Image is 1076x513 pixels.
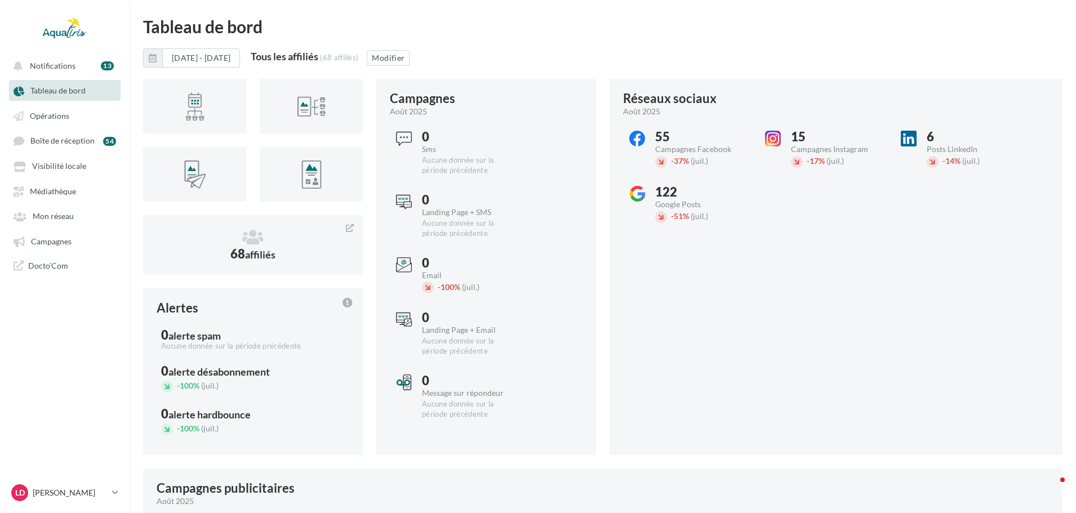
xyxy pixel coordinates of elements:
[422,194,516,206] div: 0
[28,260,68,271] span: Docto'Com
[438,282,460,292] span: 100%
[1038,475,1065,502] iframe: Intercom live chat
[623,106,660,117] span: août 2025
[31,237,72,246] span: Campagnes
[390,106,427,117] span: août 2025
[143,48,240,68] button: [DATE] - [DATE]
[7,105,123,126] a: Opérations
[367,50,410,66] button: Modifier
[30,186,76,196] span: Médiathèque
[422,208,516,216] div: Landing Page + SMS
[927,131,1021,143] div: 6
[422,155,516,176] div: Aucune donnée sur la période précédente
[30,136,95,146] span: Boîte de réception
[422,218,516,239] div: Aucune donnée sur la période précédente
[655,200,749,208] div: Google Posts
[655,186,749,198] div: 122
[7,80,123,100] a: Tableau de bord
[807,156,825,166] span: 17%
[168,331,221,341] div: alerte spam
[462,282,479,292] span: (juil.)
[390,92,455,105] div: Campagnes
[422,374,516,387] div: 0
[32,162,86,171] span: Visibilité locale
[201,381,219,390] span: (juil.)
[962,156,980,166] span: (juil.)
[422,326,516,334] div: Landing Page + Email
[230,246,275,261] span: 68
[422,399,516,420] div: Aucune donnée sur la période précédente
[33,487,108,498] p: [PERSON_NAME]
[7,155,123,176] a: Visibilité locale
[161,341,345,351] div: Aucune donnée sur la période précédente
[791,145,885,153] div: Campagnes Instagram
[177,381,199,390] span: 100%
[177,423,180,433] span: -
[671,156,674,166] span: -
[201,423,219,433] span: (juil.)
[422,271,516,279] div: Email
[9,482,121,503] a: LD [PERSON_NAME]
[671,156,689,166] span: 37%
[623,92,717,105] div: Réseaux sociaux
[157,302,198,314] div: Alertes
[422,257,516,269] div: 0
[157,482,295,494] div: Campagnes publicitaires
[791,131,885,143] div: 15
[655,131,749,143] div: 55
[807,156,810,166] span: -
[942,156,945,166] span: -
[7,130,123,151] a: Boîte de réception 54
[671,211,674,221] span: -
[422,311,516,324] div: 0
[30,61,75,70] span: Notifications
[143,18,1062,35] div: Tableau de bord
[30,111,69,121] span: Opérations
[927,145,1021,153] div: Posts LinkedIn
[103,137,116,146] div: 54
[162,48,240,68] button: [DATE] - [DATE]
[422,145,516,153] div: Sms
[168,367,270,377] div: alerte désabonnement
[655,145,749,153] div: Campagnes Facebook
[942,156,961,166] span: 14%
[168,409,251,420] div: alerte hardbounce
[245,248,275,261] span: affiliés
[30,86,86,96] span: Tableau de bord
[320,53,358,62] div: (68 affiliés)
[826,156,844,166] span: (juil.)
[438,282,441,292] span: -
[7,256,123,275] a: Docto'Com
[691,156,708,166] span: (juil.)
[422,131,516,143] div: 0
[157,496,194,507] span: août 2025
[177,423,199,433] span: 100%
[15,487,25,498] span: LD
[251,51,318,61] div: Tous les affiliés
[7,181,123,201] a: Médiathèque
[691,211,708,221] span: (juil.)
[161,408,345,420] div: 0
[161,365,345,377] div: 0
[177,381,180,390] span: -
[7,55,118,75] button: Notifications 13
[7,231,123,251] a: Campagnes
[422,389,516,397] div: Message sur répondeur
[7,206,123,226] a: Mon réseau
[33,212,74,221] span: Mon réseau
[422,336,516,356] div: Aucune donnée sur la période précédente
[161,329,345,341] div: 0
[101,61,114,70] div: 13
[671,211,689,221] span: 51%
